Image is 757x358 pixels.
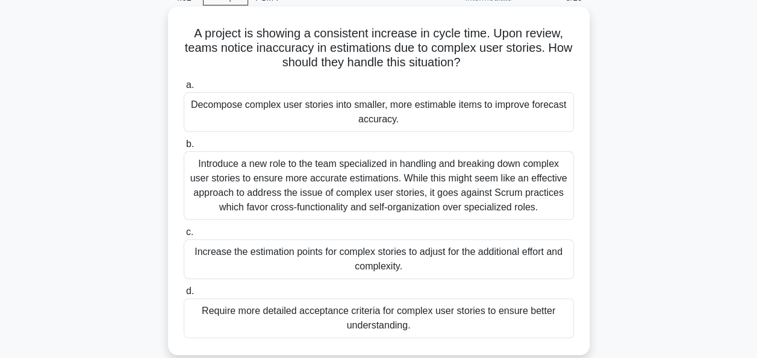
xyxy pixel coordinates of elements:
h5: A project is showing a consistent increase in cycle time. Upon review, teams notice inaccuracy in... [182,26,575,71]
span: a. [186,80,194,90]
span: c. [186,227,193,237]
div: Decompose complex user stories into smaller, more estimable items to improve forecast accuracy. [184,92,574,132]
span: b. [186,139,194,149]
div: Introduce a new role to the team specialized in handling and breaking down complex user stories t... [184,151,574,220]
div: Require more detailed acceptance criteria for complex user stories to ensure better understanding. [184,298,574,338]
div: Increase the estimation points for complex stories to adjust for the additional effort and comple... [184,239,574,279]
span: d. [186,286,194,296]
